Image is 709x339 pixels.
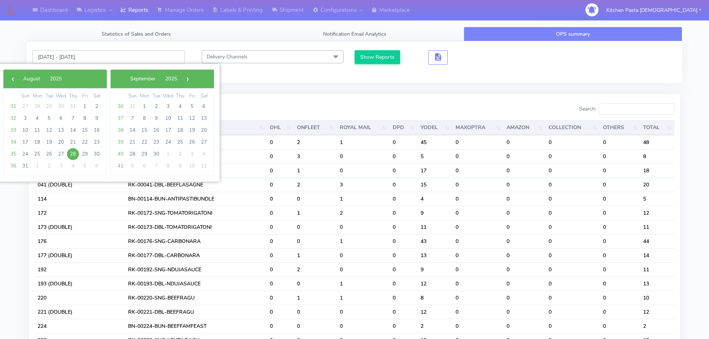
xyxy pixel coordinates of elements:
[600,305,640,319] td: 0
[162,124,174,136] span: 17
[127,148,138,160] span: 28
[35,276,125,291] td: 193 (DOUBLE)
[127,112,138,124] span: 7
[390,262,418,276] td: 0
[601,3,707,18] button: Kitchen Pasta [DEMOGRAPHIC_DATA]
[546,135,600,149] td: 0
[600,178,640,192] td: 0
[600,276,640,291] td: 0
[390,291,418,305] td: 0
[640,163,674,178] td: 18
[640,149,674,163] td: 8
[337,206,390,220] td: 2
[294,120,336,135] th: ONFLEET : activate to sort column ascending
[55,112,67,124] span: 6
[115,136,127,148] span: 39
[337,220,390,234] td: 0
[355,50,400,64] button: Show Reports
[7,73,18,84] button: ‹
[150,148,162,160] span: 30
[418,276,453,291] td: 12
[43,148,55,160] span: 26
[127,136,138,148] span: 21
[600,149,640,163] td: 0
[67,148,79,160] span: 28
[67,124,79,136] span: 14
[186,148,198,160] span: 3
[294,276,336,291] td: 0
[198,124,210,136] span: 20
[67,160,79,172] span: 4
[186,160,198,172] span: 10
[43,136,55,148] span: 19
[337,234,390,248] td: 1
[23,75,40,82] span: August
[43,92,55,100] th: weekday
[7,148,19,160] span: 35
[115,100,127,112] span: 36
[162,148,174,160] span: 1
[125,319,267,333] td: BN-00224-BUN-BEEFFAMFEAST
[186,112,198,124] span: 12
[19,148,31,160] span: 24
[198,112,210,124] span: 13
[504,305,546,319] td: 0
[640,276,674,291] td: 13
[294,149,336,163] td: 3
[198,136,210,148] span: 27
[546,234,600,248] td: 0
[504,192,546,206] td: 0
[418,178,453,192] td: 15
[390,149,418,163] td: 0
[453,262,504,276] td: 0
[150,92,162,100] th: weekday
[43,160,55,172] span: 2
[418,248,453,262] td: 13
[27,27,682,41] ul: Tabs
[600,220,640,234] td: 0
[114,74,193,81] bs-datepicker-navigation-view: ​ ​ ​
[138,124,150,136] span: 15
[186,92,198,100] th: weekday
[115,124,127,136] span: 38
[35,262,125,276] td: 192
[174,92,186,100] th: weekday
[418,206,453,220] td: 9
[127,100,138,112] span: 31
[323,31,386,38] span: Notification Email Analytics
[7,74,78,81] bs-datepicker-navigation-view: ​ ​ ​
[294,163,336,178] td: 1
[453,206,504,220] td: 0
[150,160,162,172] span: 7
[150,100,162,112] span: 2
[7,100,19,112] span: 31
[294,206,336,220] td: 1
[125,234,267,248] td: RK-00176-SNG-CARBONARA
[418,234,453,248] td: 43
[337,178,390,192] td: 3
[182,73,193,84] button: ›
[67,136,79,148] span: 21
[418,135,453,149] td: 45
[43,124,55,136] span: 12
[418,163,453,178] td: 17
[600,234,640,248] td: 0
[160,73,182,84] button: 2025
[294,305,336,319] td: 0
[18,73,45,84] button: August
[267,262,294,276] td: 0
[45,73,67,84] button: 2025
[125,305,267,319] td: RK-00221-DBL-BEEFRAGU
[453,149,504,163] td: 0
[504,291,546,305] td: 0
[91,160,103,172] span: 6
[43,112,55,124] span: 5
[546,248,600,262] td: 0
[138,100,150,112] span: 1
[337,120,390,135] th: ROYAL MAIL : activate to sort column ascending
[337,319,390,333] td: 0
[150,124,162,136] span: 16
[174,100,186,112] span: 4
[390,163,418,178] td: 0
